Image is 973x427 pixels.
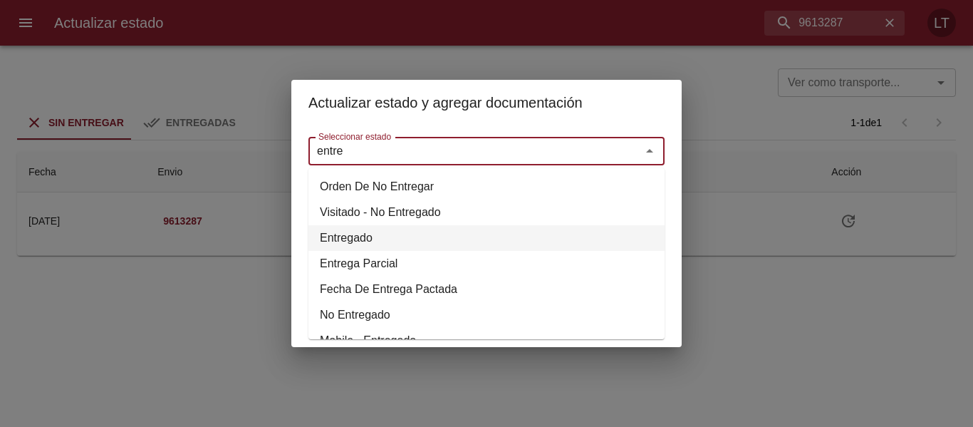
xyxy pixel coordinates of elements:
[308,225,665,251] li: Entregado
[308,200,665,225] li: Visitado - No Entregado
[308,91,665,114] h2: Actualizar estado y agregar documentación
[308,328,665,354] li: Mobile - Entregado
[308,174,665,200] li: Orden De No Entregar
[308,277,665,302] li: Fecha De Entrega Pactada
[640,141,660,161] button: Close
[308,251,665,277] li: Entrega Parcial
[308,302,665,328] li: No Entregado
